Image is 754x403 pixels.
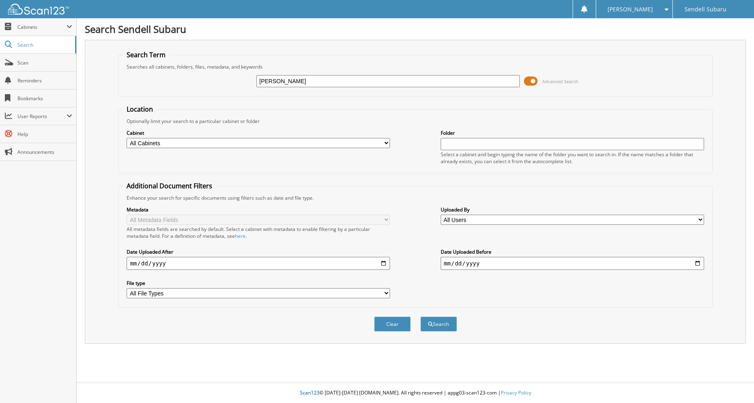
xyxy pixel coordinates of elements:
span: Help [17,131,72,138]
legend: Search Term [123,50,170,59]
label: Date Uploaded Before [441,248,704,255]
span: Reminders [17,77,72,84]
label: File type [127,280,390,287]
label: Date Uploaded After [127,248,390,255]
span: Search [17,41,71,48]
span: Scan [17,59,72,66]
label: Folder [441,129,704,136]
div: © [DATE]-[DATE] [DOMAIN_NAME]. All rights reserved | appg03-scan123-com | [77,383,754,403]
button: Clear [374,317,411,332]
legend: Additional Document Filters [123,181,216,190]
iframe: Chat Widget [713,364,754,403]
input: start [127,257,390,270]
span: User Reports [17,113,67,120]
label: Uploaded By [441,206,704,213]
div: All metadata fields are searched by default. Select a cabinet with metadata to enable filtering b... [127,226,390,239]
img: scan123-logo-white.svg [8,4,69,15]
input: end [441,257,704,270]
span: Cabinets [17,24,67,30]
legend: Location [123,105,157,114]
h1: Search Sendell Subaru [85,22,746,36]
button: Search [420,317,457,332]
div: Select a cabinet and begin typing the name of the folder you want to search in. If the name match... [441,151,704,165]
a: here [235,233,246,239]
span: [PERSON_NAME] [608,7,653,12]
div: Enhance your search for specific documents using filters such as date and file type. [123,194,708,201]
span: Bookmarks [17,95,72,102]
label: Metadata [127,206,390,213]
a: Privacy Policy [501,389,531,396]
span: Announcements [17,149,72,155]
span: Sendell Subaru [685,7,726,12]
span: Advanced Search [542,78,578,84]
div: Searches all cabinets, folders, files, metadata, and keywords [123,63,708,70]
span: Scan123 [300,389,319,396]
div: Optionally limit your search to a particular cabinet or folder [123,118,708,125]
label: Cabinet [127,129,390,136]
